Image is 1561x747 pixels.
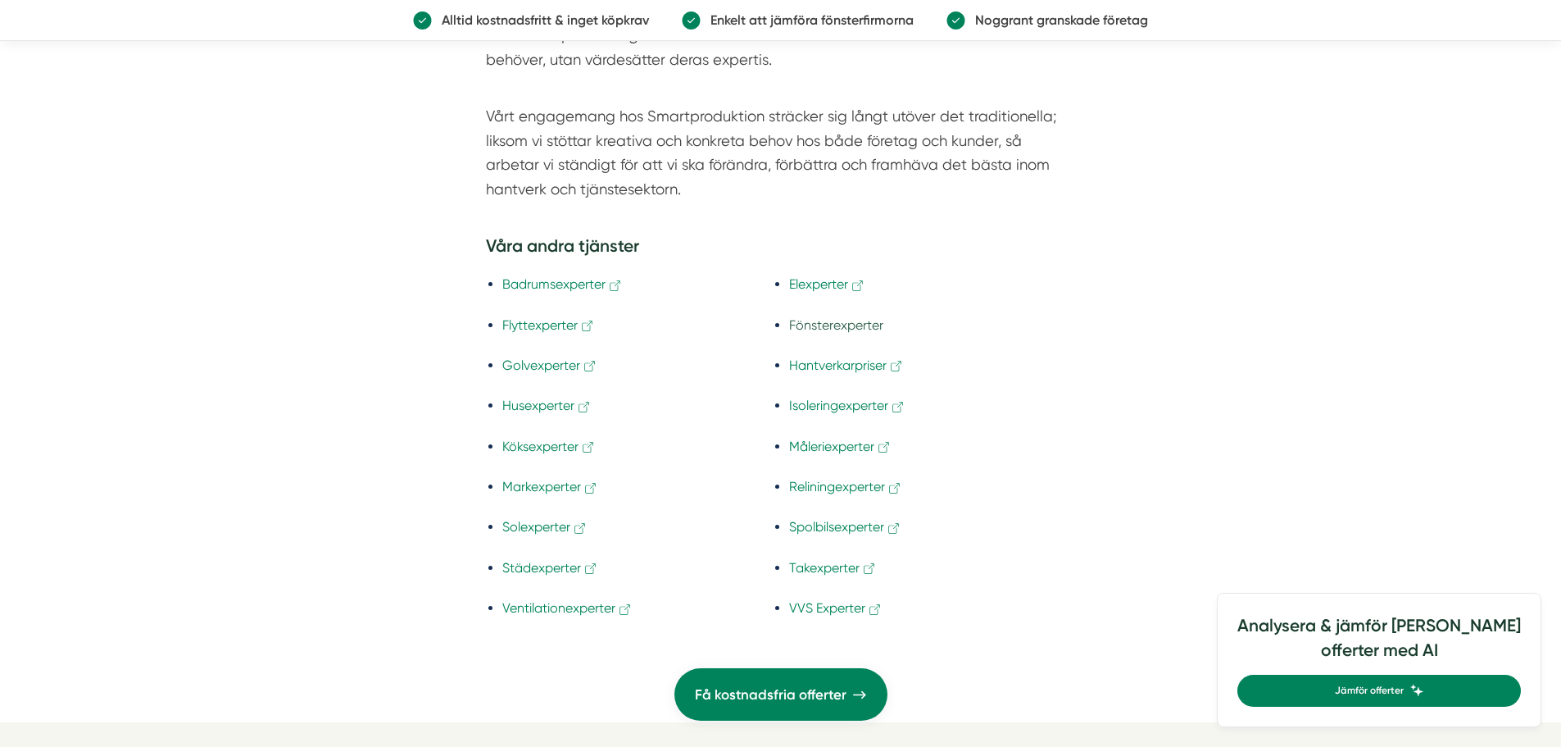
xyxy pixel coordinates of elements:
[486,104,1076,225] p: Vårt engagemang hos Smartproduktion sträcker sig långt utöver det traditionella; liksom vi stötta...
[789,560,877,576] a: Takexperter
[674,668,887,721] a: Få kostnadsfria offerter
[695,684,846,706] span: Få kostnadsfria offerter
[701,10,914,30] p: Enkelt att jämföra fönsterfirmorna
[502,479,598,494] a: Markexperter
[502,600,633,616] a: Ventilationexperter
[502,398,592,413] a: Husexperter
[502,560,598,576] a: Städexperter
[486,234,1076,263] h4: Våra andra tjänster
[965,10,1148,30] p: Noggrant granskade företag
[502,317,595,333] a: Flyttexperter
[789,317,883,333] a: Fönsterexperter
[789,398,905,413] a: Isoleringexperter
[1335,683,1404,699] span: Jämför offerter
[1237,613,1521,675] h4: Analysera & jämför [PERSON_NAME] offerter med AI
[502,439,596,454] a: Köksexperter
[789,600,883,616] a: VVS Experter
[502,276,623,292] a: Badrumsexperter
[789,479,902,494] a: Reliningexperter
[502,519,588,535] a: Solexperter
[789,519,901,535] a: Spolbilsexperter
[502,358,597,373] a: Golvexperter
[789,276,865,292] a: Elexperter
[432,10,649,30] p: Alltid kostnadsfritt & inget köpkrav
[789,439,892,454] a: Måleriexperter
[1237,675,1521,707] a: Jämför offerter
[789,358,904,373] a: Hantverkarpriser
